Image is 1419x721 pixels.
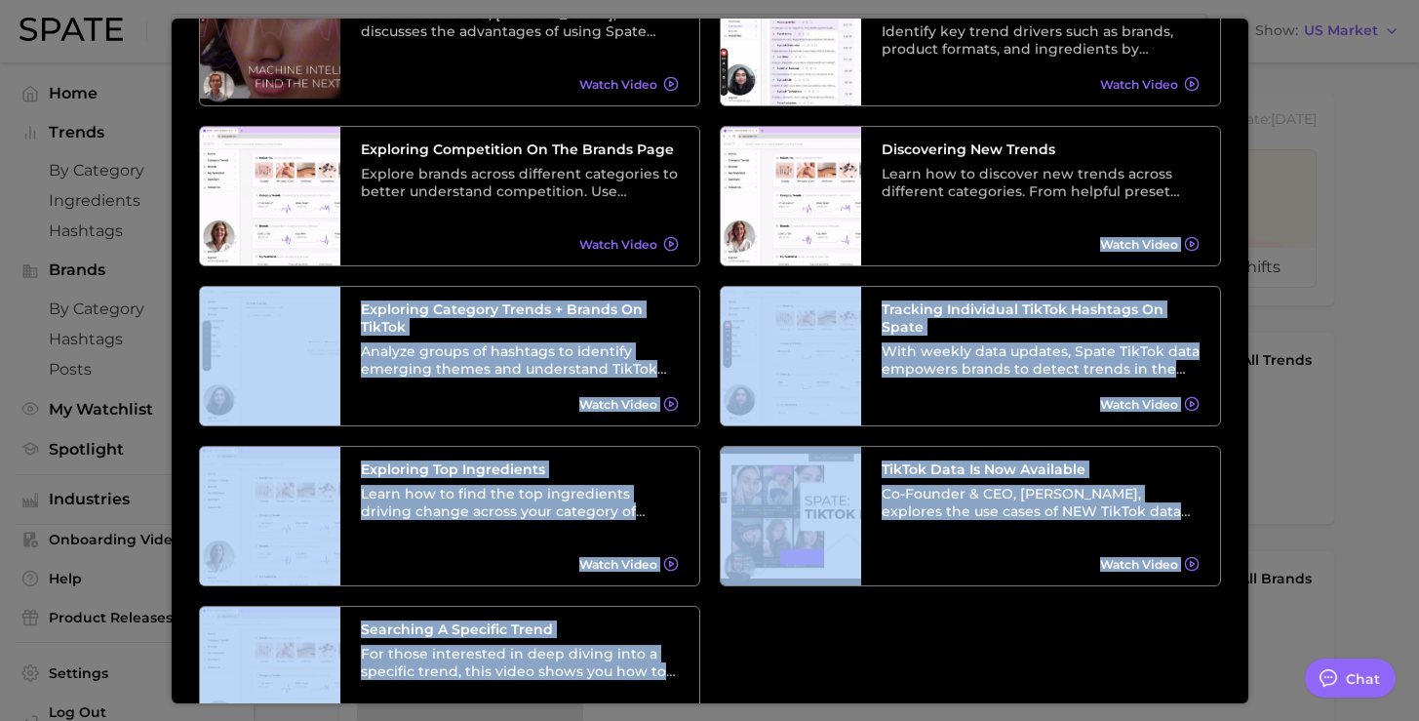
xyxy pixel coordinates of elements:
h3: Exploring Competition on the Brands Page [361,140,679,158]
div: Co-founder & CEO, [PERSON_NAME], discusses the advantages of using Spate data as well as its vari... [361,5,679,40]
span: Watch Video [1100,397,1178,412]
span: Watch Video [1100,557,1178,572]
a: Exploring Category Trends + Brands on TikTokAnalyze groups of hashtags to identify emerging theme... [199,286,700,426]
div: Learn how to discover new trends across different categories. From helpful preset filters to diff... [882,165,1200,200]
h3: Exploring Top Ingredients [361,461,679,478]
h3: Exploring Category Trends + Brands on TikTok [361,300,679,336]
span: Watch Video [1100,77,1178,92]
span: Watch Video [579,237,657,252]
h3: Discovering New Trends [882,140,1200,158]
span: Watch Video [579,77,657,92]
h3: TikTok data is now available [882,461,1200,478]
div: Analyze groups of hashtags to identify emerging themes and understand TikTok trends at a higher l... [361,342,679,378]
a: Discovering New TrendsLearn how to discover new trends across different categories. From helpful ... [720,126,1221,266]
h3: Tracking Individual TikTok Hashtags on Spate [882,300,1200,336]
span: Watch Video [579,557,657,572]
h3: Searching A Specific Trend [361,621,679,638]
div: For those interested in deep diving into a specific trend, this video shows you how to search tre... [361,645,679,680]
a: Exploring Top IngredientsLearn how to find the top ingredients driving change across your categor... [199,446,700,586]
div: Explore brands across different categories to better understand competition. Use different preset... [361,165,679,200]
a: TikTok data is now availableCo-Founder & CEO, [PERSON_NAME], explores the use cases of NEW TikTok... [720,446,1221,586]
a: Tracking Individual TikTok Hashtags on SpateWith weekly data updates, Spate TikTok data empowers ... [720,286,1221,426]
div: Co-Founder & CEO, [PERSON_NAME], explores the use cases of NEW TikTok data and its relationship w... [882,485,1200,520]
span: Watch Video [1100,237,1178,252]
span: Watch Video [579,397,657,412]
div: Learn how to find the top ingredients driving change across your category of choice. From broad c... [361,485,679,520]
a: Exploring Competition on the Brands PageExplore brands across different categories to better unde... [199,126,700,266]
div: Identify key trend drivers such as brands, product formats, and ingredients by leveraging a categ... [882,22,1200,58]
div: With weekly data updates, Spate TikTok data empowers brands to detect trends in the earliest stag... [882,342,1200,378]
